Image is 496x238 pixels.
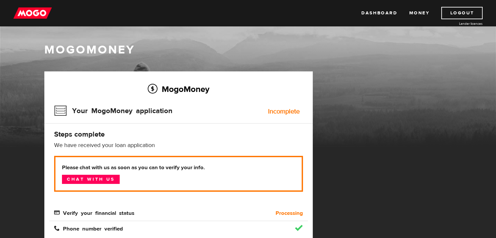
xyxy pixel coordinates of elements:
a: Money [409,7,429,19]
h1: MogoMoney [44,43,452,57]
b: Please chat with us as soon as you can to verify your info. [62,164,295,171]
iframe: LiveChat chat widget [366,86,496,238]
a: Logout [441,7,483,19]
p: We have received your loan application [54,141,303,149]
a: Lender licences [434,21,483,26]
h3: Your MogoMoney application [54,102,173,119]
span: Phone number verified [54,225,123,231]
a: Dashboard [361,7,397,19]
div: Incomplete [268,108,300,115]
h2: MogoMoney [54,82,303,96]
a: Chat with us [62,175,120,184]
span: Verify your financial status [54,210,134,215]
img: mogo_logo-11ee424be714fa7cbb0f0f49df9e16ec.png [13,7,52,19]
h4: Steps complete [54,130,303,139]
b: Processing [276,209,303,217]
